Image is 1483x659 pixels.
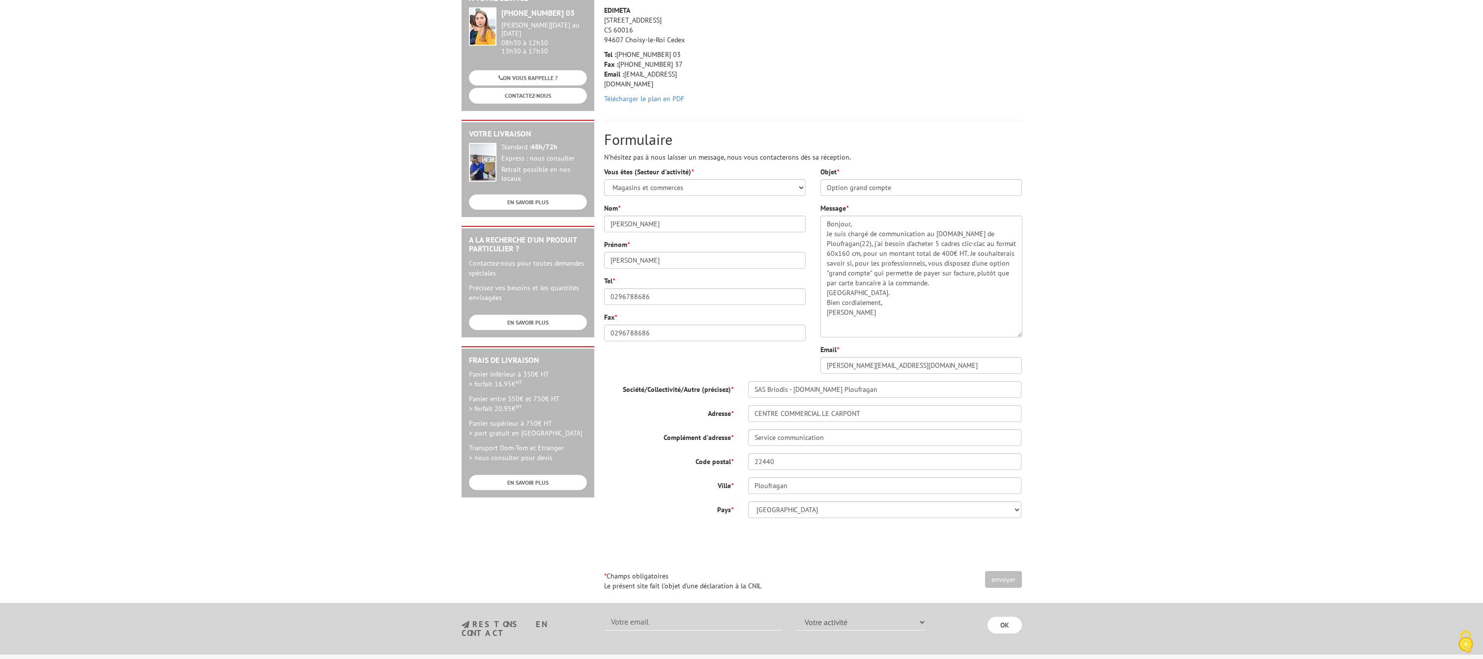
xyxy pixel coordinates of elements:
h2: Formulaire [604,131,1022,147]
strong: Email : [604,70,624,79]
label: Prénom [604,240,630,249]
label: Fax [604,312,617,322]
span: > forfait 20.95€ [469,404,522,413]
p: Panier inférieur à 350€ HT [469,369,587,389]
label: Tel [604,276,615,286]
p: [PHONE_NUMBER] 03 [PHONE_NUMBER] 37 [EMAIL_ADDRESS][DOMAIN_NAME] [604,50,698,89]
a: EN SAVOIR PLUS [469,194,587,210]
h3: restons en contact [462,620,591,637]
h2: Votre livraison [469,130,587,138]
strong: Tel : [604,50,616,59]
div: 08h30 à 12h30 13h30 à 17h30 [501,21,587,55]
div: Express : nous consulter [501,154,587,163]
label: Société/Collectivité/Autre (précisez) [597,381,741,394]
sup: HT [516,379,522,385]
p: Transport Dom-Tom et Etranger [469,443,587,463]
label: Email [820,345,839,355]
p: Précisez vos besoins et les quantités envisagées [469,283,587,302]
div: [PERSON_NAME][DATE] au [DATE] [501,21,587,38]
img: widget-livraison.jpg [469,143,496,182]
button: Cookies (fenêtre modale) [1449,626,1483,659]
div: Retrait possible en nos locaux [501,165,587,183]
img: widget-service.jpg [469,7,496,46]
input: Votre email [605,614,782,631]
label: Vous êtes (Secteur d'activité) [604,167,694,177]
strong: 48h/72h [531,142,557,151]
p: Panier entre 350€ et 750€ HT [469,394,587,413]
label: Ville [597,477,741,491]
a: ON VOUS RAPPELLE ? [469,70,587,85]
img: Cookies (fenêtre modale) [1454,630,1478,654]
h2: A la recherche d'un produit particulier ? [469,236,587,253]
div: Standard : [501,143,587,152]
p: N'hésitez pas à nous laisser un message, nous vous contacterons dès sa réception. [604,152,1022,162]
label: Complément d'adresse [597,429,741,442]
input: envoyer [985,571,1022,588]
sup: HT [516,403,522,410]
p: Contactez-nous pour toutes demandes spéciales [469,258,587,278]
a: EN SAVOIR PLUS [469,315,587,330]
strong: Fax : [604,60,618,69]
span: > nous consulter pour devis [469,453,552,462]
p: Champs obligatoires Le présent site fait l'objet d'une déclaration à la CNIL [604,571,1022,591]
label: Adresse [597,405,741,418]
h2: Frais de Livraison [469,356,587,365]
input: OK [988,617,1022,633]
label: Nom [604,203,620,213]
strong: EDIMETA [604,6,630,15]
label: Pays [597,501,741,515]
label: Message [820,203,848,213]
strong: [PHONE_NUMBER] 03 [501,8,575,18]
a: CONTACTEZ-NOUS [469,88,587,103]
label: Code postal [597,453,741,467]
img: newsletter.jpg [462,621,469,629]
a: EN SAVOIR PLUS [469,475,587,490]
a: Télécharger le plan en PDF [604,94,684,103]
label: Objet [820,167,839,177]
span: > port gratuit en [GEOGRAPHIC_DATA] [469,429,582,438]
p: [STREET_ADDRESS] CS 60016 94607 Choisy-le-Roi Cedex [604,5,698,45]
span: > forfait 16.95€ [469,380,522,388]
p: Panier supérieur à 750€ HT [469,418,587,438]
iframe: reCAPTCHA [872,525,1022,564]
